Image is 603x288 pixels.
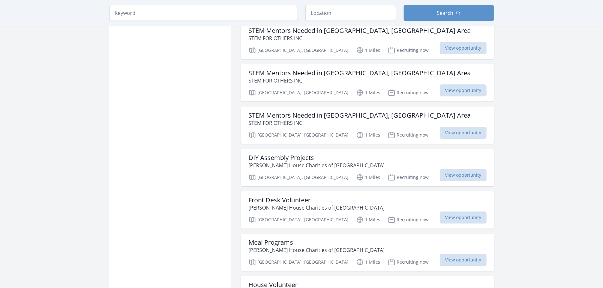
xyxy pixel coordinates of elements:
[248,27,471,34] h3: STEM Mentors Needed in [GEOGRAPHIC_DATA], [GEOGRAPHIC_DATA] Area
[440,84,487,96] span: View opportunity
[241,149,494,186] a: DIY Assembly Projects [PERSON_NAME] House Charities of [GEOGRAPHIC_DATA] [GEOGRAPHIC_DATA], [GEOG...
[388,46,429,54] p: Recruiting now
[241,22,494,59] a: STEM Mentors Needed in [GEOGRAPHIC_DATA], [GEOGRAPHIC_DATA] Area STEM FOR OTHERS INC [GEOGRAPHIC_...
[388,131,429,139] p: Recruiting now
[440,169,487,181] span: View opportunity
[248,131,349,139] p: [GEOGRAPHIC_DATA], [GEOGRAPHIC_DATA]
[388,174,429,181] p: Recruiting now
[248,258,349,266] p: [GEOGRAPHIC_DATA], [GEOGRAPHIC_DATA]
[241,234,494,271] a: Meal Programs [PERSON_NAME] House Charities of [GEOGRAPHIC_DATA] [GEOGRAPHIC_DATA], [GEOGRAPHIC_D...
[248,239,385,246] h3: Meal Programs
[356,258,380,266] p: 1 Miles
[248,246,385,254] p: [PERSON_NAME] House Charities of [GEOGRAPHIC_DATA]
[248,77,471,84] p: STEM FOR OTHERS INC
[388,216,429,224] p: Recruiting now
[305,5,396,21] input: Location
[356,89,380,96] p: 1 Miles
[241,107,494,144] a: STEM Mentors Needed in [GEOGRAPHIC_DATA], [GEOGRAPHIC_DATA] Area STEM FOR OTHERS INC [GEOGRAPHIC_...
[248,204,385,211] p: [PERSON_NAME] House Charities of [GEOGRAPHIC_DATA]
[440,254,487,266] span: View opportunity
[248,34,471,42] p: STEM FOR OTHERS INC
[356,46,380,54] p: 1 Miles
[437,9,453,17] span: Search
[248,69,471,77] h3: STEM Mentors Needed in [GEOGRAPHIC_DATA], [GEOGRAPHIC_DATA] Area
[440,211,487,224] span: View opportunity
[388,89,429,96] p: Recruiting now
[248,216,349,224] p: [GEOGRAPHIC_DATA], [GEOGRAPHIC_DATA]
[248,196,385,204] h3: Front Desk Volunteer
[440,127,487,139] span: View opportunity
[404,5,494,21] button: Search
[241,191,494,229] a: Front Desk Volunteer [PERSON_NAME] House Charities of [GEOGRAPHIC_DATA] [GEOGRAPHIC_DATA], [GEOGR...
[248,162,385,169] p: [PERSON_NAME] House Charities of [GEOGRAPHIC_DATA]
[248,154,385,162] h3: DIY Assembly Projects
[241,64,494,101] a: STEM Mentors Needed in [GEOGRAPHIC_DATA], [GEOGRAPHIC_DATA] Area STEM FOR OTHERS INC [GEOGRAPHIC_...
[248,174,349,181] p: [GEOGRAPHIC_DATA], [GEOGRAPHIC_DATA]
[356,131,380,139] p: 1 Miles
[248,119,471,127] p: STEM FOR OTHERS INC
[388,258,429,266] p: Recruiting now
[248,46,349,54] p: [GEOGRAPHIC_DATA], [GEOGRAPHIC_DATA]
[356,216,380,224] p: 1 Miles
[440,42,487,54] span: View opportunity
[248,112,471,119] h3: STEM Mentors Needed in [GEOGRAPHIC_DATA], [GEOGRAPHIC_DATA] Area
[248,89,349,96] p: [GEOGRAPHIC_DATA], [GEOGRAPHIC_DATA]
[356,174,380,181] p: 1 Miles
[109,5,298,21] input: Keyword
